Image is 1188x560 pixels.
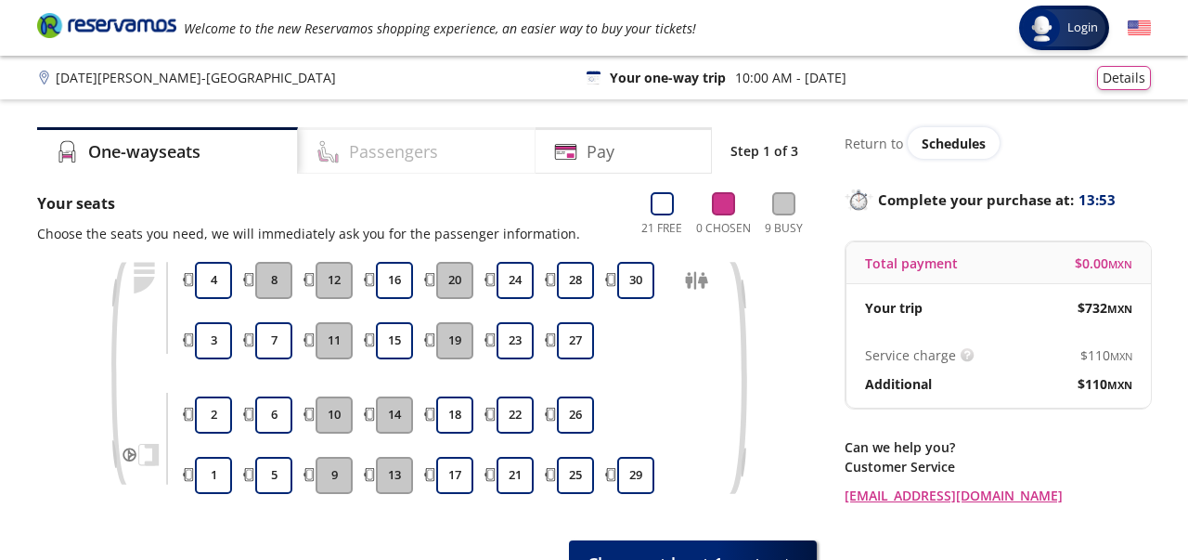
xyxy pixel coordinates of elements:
[37,193,115,214] font: Your seats
[845,486,1151,505] a: [EMAIL_ADDRESS][DOMAIN_NAME]
[509,466,522,483] font: 21
[448,406,461,423] font: 18
[1107,378,1132,392] font: MXN
[865,375,932,393] font: Additional
[195,457,232,494] button: 1
[448,332,461,348] font: 19
[845,127,1151,159] div: Return to see schedules
[865,299,923,317] font: Your trip
[37,11,176,39] i: Brand Logo
[436,322,473,359] button: 19
[1080,346,1088,364] font: $
[316,397,353,434] button: 10
[557,322,594,359] button: 27
[201,69,206,86] font: -
[845,458,955,475] font: Customer Service
[436,262,473,299] button: 20
[569,466,582,483] font: 25
[388,406,401,423] font: 14
[1075,254,1082,272] font: $
[557,457,594,494] button: 25
[509,406,522,423] font: 22
[765,220,803,236] font: 9 Busy
[184,20,696,37] font: Welcome to the new Reservamos shopping experience, an easier way to buy your tickets!
[497,457,534,494] button: 21
[211,271,217,288] font: 4
[509,271,522,288] font: 24
[448,271,461,288] font: 20
[316,262,353,299] button: 12
[316,457,353,494] button: 9
[436,397,473,434] button: 18
[211,406,217,423] font: 2
[735,69,846,86] font: 10:00 AM - [DATE]
[730,142,798,160] font: Step 1 of 3
[922,135,986,152] font: Schedules
[376,457,413,494] button: 13
[1097,66,1151,90] button: Details
[1082,254,1108,272] font: 0.00
[37,225,580,242] font: Choose the seats you need, we will immediately ask you for the passenger information.
[255,322,292,359] button: 7
[388,271,401,288] font: 16
[56,69,201,86] font: [DATE][PERSON_NAME]
[195,262,232,299] button: 4
[255,457,292,494] button: 5
[1078,375,1085,393] font: $
[255,397,292,434] button: 6
[845,135,903,152] font: Return to
[376,397,413,434] button: 14
[878,190,1070,209] font: Complete your purchase at
[641,220,682,236] font: 21 Free
[211,332,217,348] font: 3
[617,262,654,299] button: 30
[1088,346,1110,364] font: 110
[617,457,654,494] button: 29
[569,271,582,288] font: 28
[388,466,401,483] font: 13
[1085,299,1107,317] font: 732
[1110,349,1132,363] font: MXN
[376,262,413,299] button: 16
[88,140,159,163] font: One-way
[1080,452,1169,541] iframe: Messagebird Livechat Widget
[159,140,200,163] font: seats
[271,332,278,348] font: 7
[211,466,217,483] font: 1
[1067,19,1098,35] font: Login
[328,332,341,348] font: 11
[629,271,642,288] font: 30
[37,11,176,45] a: Brand Logo
[448,466,461,483] font: 17
[1108,257,1132,271] font: MXN
[497,397,534,434] button: 22
[497,262,534,299] button: 24
[316,322,353,359] button: 11
[206,69,336,86] font: [GEOGRAPHIC_DATA]
[1078,299,1085,317] font: $
[376,322,413,359] button: 15
[388,332,401,348] font: 15
[1103,69,1145,86] font: Details
[865,254,958,272] font: Total payment
[845,487,1063,504] font: [EMAIL_ADDRESS][DOMAIN_NAME]
[1078,190,1116,209] font: 13:53
[509,332,522,348] font: 23
[195,322,232,359] button: 3
[331,466,338,483] font: 9
[271,406,278,423] font: 6
[569,332,582,348] font: 27
[557,397,594,434] button: 26
[587,140,614,163] font: Pay
[696,220,751,236] font: 0 Chosen
[271,271,278,288] font: 8
[1107,302,1132,316] font: MXN
[629,466,642,483] font: 29
[349,140,438,163] font: Passengers
[865,346,956,364] font: Service charge
[195,397,232,434] button: 2
[328,406,341,423] font: 10
[845,438,955,456] font: Can we help you?
[569,406,582,423] font: 26
[1085,375,1107,393] font: 110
